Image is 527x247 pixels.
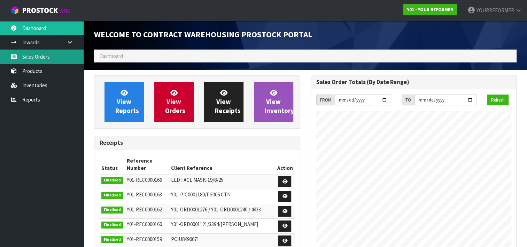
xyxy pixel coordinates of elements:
[94,29,312,39] span: Welcome to Contract Warehousing ProStock Portal
[127,206,162,213] span: Y01-REC0000162
[204,82,243,122] a: ViewReceipts
[22,6,58,15] span: ProStock
[316,95,335,106] div: FROM
[100,140,295,146] h3: Receipts
[127,191,162,198] span: Y01-REC0000163
[171,177,223,183] span: LED FACE MASK-19/8/25
[59,8,70,14] small: WMS
[101,207,123,214] span: Finalised
[165,89,185,115] span: View Orders
[171,191,231,198] span: Y01-PIC0001180/PS006 CTN
[316,79,511,85] h3: Sales Order Totals (By Date Range)
[101,177,123,184] span: Finalised
[10,6,19,15] img: cube-alt.png
[127,177,162,183] span: Y01-REC0000166
[127,221,162,227] span: Y01-REC0000160
[402,95,414,106] div: TO
[101,236,123,243] span: Finalised
[171,221,258,227] span: Y01-ORD0001121/3394/[PERSON_NAME]
[171,206,261,213] span: Y01-ORD0001276 / Y01-ORD0001240 / 4433
[476,7,514,14] span: YOURREFORMER
[215,89,241,115] span: View Receipts
[104,82,144,122] a: ViewReports
[487,95,509,106] button: Refresh
[265,89,294,115] span: View Inventory
[101,192,123,199] span: Finalised
[254,82,293,122] a: ViewInventory
[101,222,123,229] span: Finalised
[127,236,162,242] span: Y01-REC0000159
[407,7,453,13] strong: Y01 - YOUR REFORMER
[100,155,125,174] th: Status
[99,53,123,59] span: Dashboard
[154,82,194,122] a: ViewOrders
[275,155,294,174] th: Action
[171,236,199,242] span: PCIU8490671
[125,155,169,174] th: Reference Number
[115,89,139,115] span: View Reports
[169,155,276,174] th: Client Reference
